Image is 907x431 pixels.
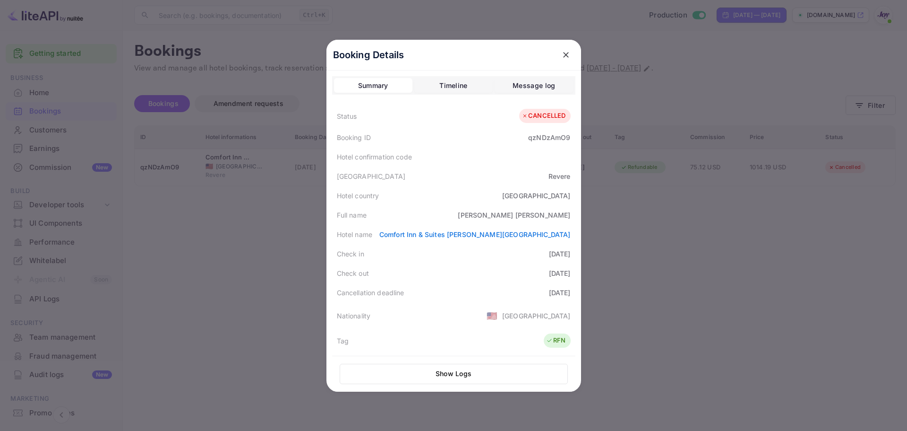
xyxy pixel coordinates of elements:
div: qzNDzAmO9 [528,132,570,142]
div: [GEOGRAPHIC_DATA] [337,171,406,181]
div: Timeline [439,80,467,91]
div: [GEOGRAPHIC_DATA] [502,191,571,201]
div: RFN [546,336,565,345]
div: Hotel country [337,191,379,201]
div: Nationality [337,311,371,321]
div: Hotel confirmation code [337,152,412,162]
button: close [557,46,574,63]
button: Show Logs [340,364,568,384]
button: Message log [495,78,573,93]
div: Status [337,111,357,121]
div: Summary [358,80,388,91]
div: Hotel name [337,229,373,239]
div: Booking ID [337,132,371,142]
button: Timeline [414,78,493,93]
div: [PERSON_NAME] [PERSON_NAME] [458,210,570,220]
p: Booking Details [333,48,404,62]
button: Summary [334,78,412,93]
div: [DATE] [549,249,571,259]
div: Check in [337,249,364,259]
div: CANCELLED [522,111,565,121]
div: Check out [337,268,369,278]
div: Tag [337,336,349,346]
div: Message log [513,80,555,91]
a: Comfort Inn & Suites [PERSON_NAME][GEOGRAPHIC_DATA] [379,230,571,238]
span: United States [487,307,497,324]
div: [DATE] [549,288,571,298]
div: Full name [337,210,367,220]
div: Cancellation deadline [337,288,404,298]
div: Revere [548,171,571,181]
div: [GEOGRAPHIC_DATA] [502,311,571,321]
div: [DATE] [549,268,571,278]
